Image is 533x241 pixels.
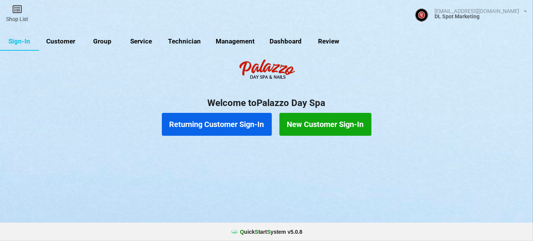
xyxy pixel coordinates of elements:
a: Management [208,32,262,51]
img: ACg8ocJBJY4Ud2iSZOJ0dI7f7WKL7m7EXPYQEjkk1zIsAGHMA41r1c4--g=s96-c [415,8,428,22]
button: New Customer Sign-In [279,113,371,136]
button: Returning Customer Sign-In [162,113,272,136]
a: Service [122,32,161,51]
a: Review [309,32,348,51]
b: uick tart ystem v 5.0.8 [240,228,302,236]
a: Customer [39,32,83,51]
img: PalazzoDaySpaNails-Logo.png [236,55,297,86]
a: Technician [161,32,208,51]
span: S [267,229,270,235]
div: DL Spot Marketing [434,14,527,19]
img: favicon.ico [231,228,238,236]
div: [EMAIL_ADDRESS][DOMAIN_NAME] [434,8,519,14]
span: Q [240,229,244,235]
span: S [255,229,258,235]
a: Dashboard [262,32,309,51]
a: Group [83,32,122,51]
